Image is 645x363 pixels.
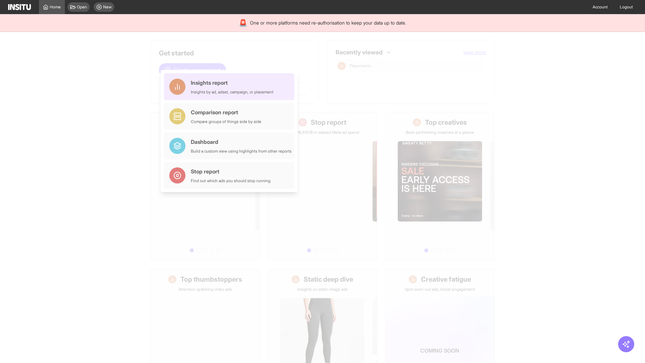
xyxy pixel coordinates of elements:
span: Open [77,4,87,10]
div: Insights report [191,79,273,87]
img: Logo [8,4,31,10]
div: Stop report [191,167,270,175]
span: New [103,4,112,10]
div: Dashboard [191,138,292,146]
div: Compare groups of things side by side [191,119,261,124]
div: Build a custom view using highlights from other reports [191,149,292,154]
div: Insights by ad, adset, campaign, or placement [191,89,273,95]
div: Find out which ads you should stop running [191,178,270,184]
span: One or more platforms need re-authorisation to keep your data up to date. [250,19,406,26]
div: Comparison report [191,108,261,116]
span: Home [50,4,61,10]
div: 🚨 [239,18,247,28]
